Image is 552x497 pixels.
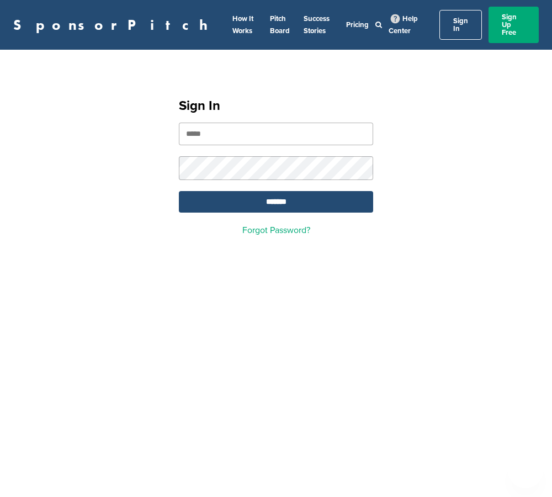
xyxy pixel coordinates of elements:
a: SponsorPitch [13,18,215,32]
a: Pricing [346,20,369,29]
a: Forgot Password? [242,225,310,236]
a: Pitch Board [270,14,290,35]
h1: Sign In [179,96,373,116]
a: Sign In [439,10,482,40]
a: Success Stories [304,14,330,35]
a: Sign Up Free [489,7,539,43]
a: Help Center [389,12,418,38]
iframe: Button to launch messaging window [508,453,543,488]
a: How It Works [232,14,253,35]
